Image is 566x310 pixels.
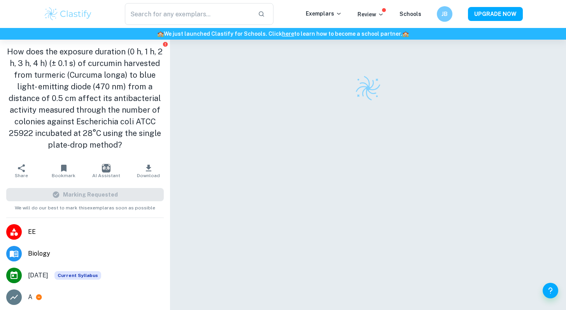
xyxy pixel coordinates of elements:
p: Exemplars [306,9,342,18]
a: here [282,31,294,37]
div: This exemplar is based on the current syllabus. Feel free to refer to it for inspiration/ideas wh... [54,271,101,280]
button: Report issue [163,41,168,47]
span: EE [28,227,164,237]
a: Schools [400,11,421,17]
span: 🏫 [157,31,164,37]
span: Bookmark [52,173,75,178]
span: [DATE] [28,271,48,280]
h1: How does the exposure duration (0 h, 1 h, 2 h, 3 h, 4 h) (± 0.1 s) of curcumin harvested from tur... [6,46,164,151]
button: AI Assistant [85,160,127,182]
input: Search for any exemplars... [125,3,252,25]
h6: We just launched Clastify for Schools. Click to learn how to become a school partner. [2,30,564,38]
button: Download [127,160,170,182]
span: Biology [28,249,164,258]
img: Clastify logo [354,75,382,102]
span: AI Assistant [92,173,120,178]
span: Share [15,173,28,178]
img: AI Assistant [102,164,110,172]
span: 🏫 [402,31,409,37]
span: We will do our best to mark this exemplar as soon as possible [15,201,155,211]
p: Review [357,10,384,19]
span: Current Syllabus [54,271,101,280]
button: Bookmark [42,160,85,182]
p: A [28,293,32,302]
button: JB [437,6,452,22]
img: Clastify logo [44,6,93,22]
button: UPGRADE NOW [468,7,523,21]
button: Help and Feedback [543,283,558,298]
h6: JB [440,10,449,18]
span: Download [137,173,160,178]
